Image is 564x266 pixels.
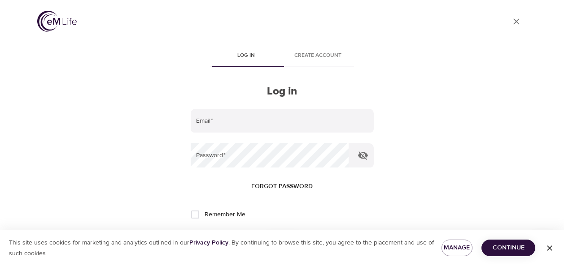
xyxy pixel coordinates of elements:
h2: Log in [191,85,374,98]
span: Manage [449,242,466,253]
span: Log in [216,51,277,60]
button: Forgot password [248,178,316,195]
button: Manage [442,240,473,256]
a: Privacy Policy [189,239,228,247]
span: Forgot password [251,181,313,192]
img: logo [37,11,77,32]
span: Create account [288,51,349,60]
span: Continue [489,242,528,253]
span: Remember Me [205,210,245,219]
div: disabled tabs example [191,46,374,67]
a: close [506,11,527,32]
button: Continue [481,240,535,256]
